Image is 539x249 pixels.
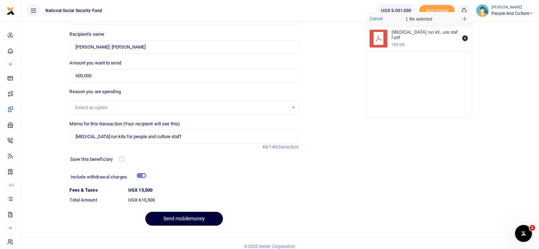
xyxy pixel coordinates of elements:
label: Save this beneficiary [70,156,113,163]
li: M [6,58,15,70]
h6: UGX 615,500 [128,197,299,203]
span: UGX 5,031,030 [381,7,411,14]
button: Cancel [367,14,385,23]
img: logo-small [6,7,15,15]
button: Add more files [460,14,470,24]
input: Enter extra information [69,130,298,143]
dt: Fees & Taxes [67,187,125,194]
span: 1 [529,225,535,231]
li: Wallet ballance [373,4,419,17]
li: Toup your wallet [419,5,455,17]
a: Add money [419,7,455,13]
div: 789 KB [392,42,405,47]
label: Amount you want to send [69,60,121,67]
span: 44/140 [262,144,277,149]
a: profile-user [PERSON_NAME] People and Culture [476,4,533,17]
span: characters [277,144,299,149]
small: [PERSON_NAME] [492,5,533,11]
span: People and Culture [492,10,533,17]
label: Memo for this transaction (Your recipient will see this) [69,120,180,128]
iframe: Intercom live chat [515,225,532,242]
div: Cancer run kits for people and culture staff.pdf [392,30,458,41]
button: Remove file [461,34,469,42]
label: Recipient's name [69,31,104,38]
div: 1 file selected [389,12,449,26]
span: Add money [419,5,455,17]
div: File Uploader [366,12,472,118]
div: Select an option [75,104,288,111]
a: logo-small logo-large logo-large [6,8,15,13]
label: UGX 15,500 [128,187,152,194]
img: profile-user [476,4,489,17]
span: National Social Security Fund [43,7,105,14]
h6: Total Amount [69,197,123,203]
input: UGX [69,69,298,83]
li: Ac [6,179,15,191]
a: UGX 5,031,030 [376,4,416,17]
label: Reason you are spending [69,88,120,95]
h6: Include withdrawal charges [71,174,143,180]
button: Send mobilemoney [145,212,223,226]
input: MTN & Airtel numbers are validated [69,40,298,54]
li: M [6,222,15,234]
